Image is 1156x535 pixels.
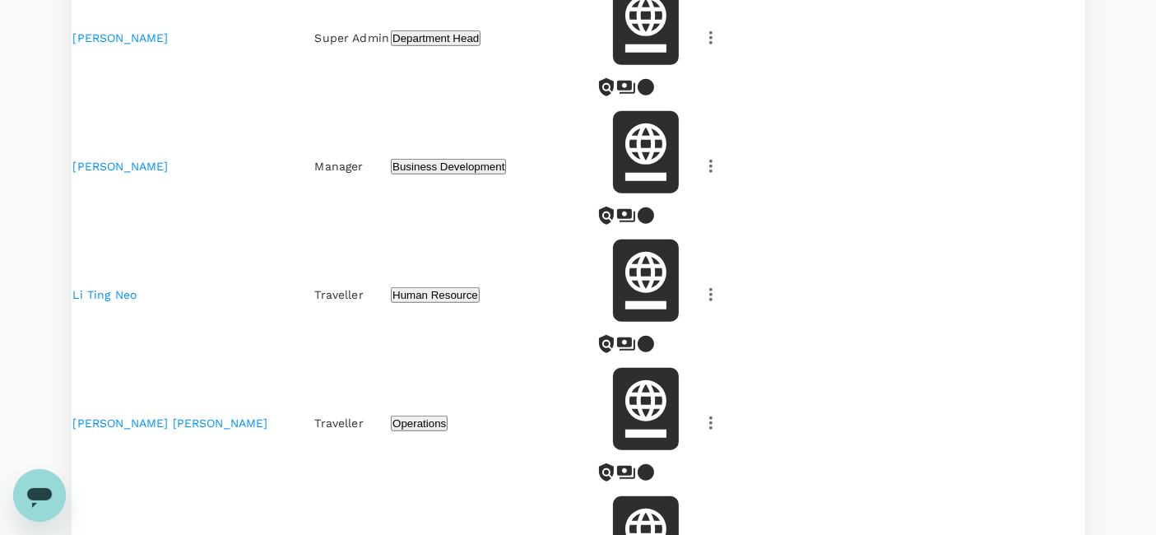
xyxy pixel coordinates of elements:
button: Operations [391,416,448,431]
span: Operations [392,417,446,430]
span: Traveller [314,416,363,430]
button: Human Resource [391,287,480,303]
a: [PERSON_NAME] [73,160,169,173]
button: Department Head [391,30,481,46]
span: Department Head [392,32,479,44]
a: Li Ting Neo [73,288,137,301]
span: Human Resource [392,289,478,301]
span: Super Admin [314,31,389,44]
span: Manager [314,160,363,173]
button: Business Development [391,159,506,174]
a: [PERSON_NAME] [73,31,169,44]
a: [PERSON_NAME] [PERSON_NAME] [73,416,268,430]
span: Traveller [314,288,363,301]
span: Business Development [392,160,504,173]
iframe: Button to launch messaging window [13,469,66,522]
